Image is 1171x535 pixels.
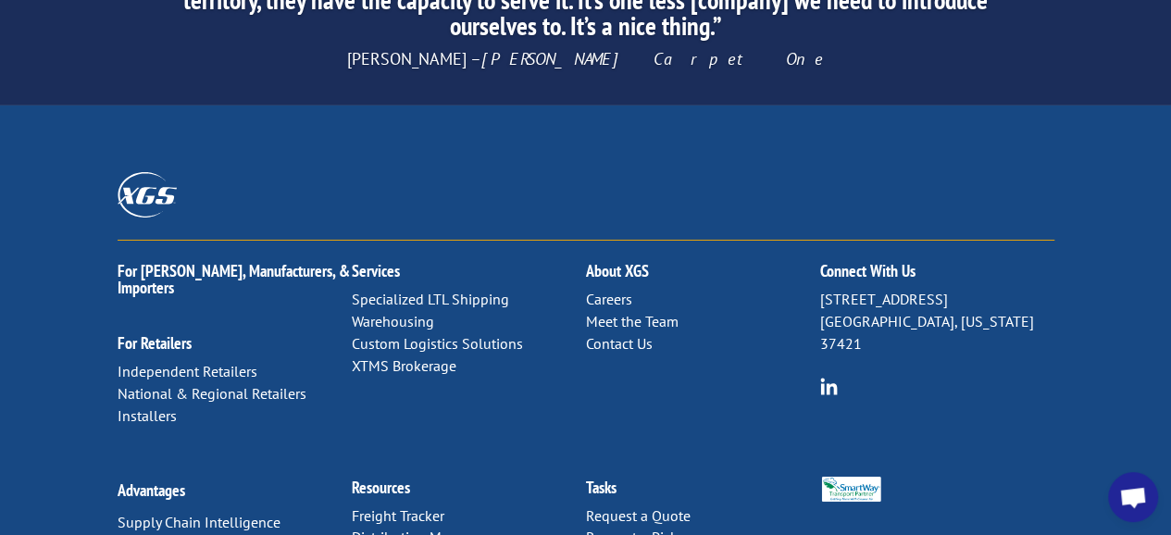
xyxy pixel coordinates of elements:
a: XTMS Brokerage [352,356,456,375]
img: group-6 [820,378,838,395]
a: National & Regional Retailers [118,384,306,403]
span: [PERSON_NAME] – [347,48,824,69]
img: XGS_Logos_ALL_2024_All_White [118,172,177,218]
a: Installers [118,406,177,425]
a: Freight Tracker [352,506,444,525]
a: Resources [352,477,410,498]
a: Warehousing [352,312,434,330]
a: Services [352,260,400,281]
a: Contact Us [586,334,653,353]
a: For [PERSON_NAME], Manufacturers, & Importers [118,260,350,298]
a: Specialized LTL Shipping [352,290,509,308]
a: For Retailers [118,332,192,354]
a: Supply Chain Intelligence [118,513,280,531]
h2: Tasks [586,479,820,505]
a: Independent Retailers [118,362,257,380]
a: Advantages [118,479,185,501]
a: Request a Quote [586,506,691,525]
em: [PERSON_NAME] Carpet One [481,48,824,69]
a: Careers [586,290,632,308]
h2: Connect With Us [820,263,1054,289]
a: Custom Logistics Solutions [352,334,523,353]
div: Open chat [1108,472,1158,522]
p: [STREET_ADDRESS] [GEOGRAPHIC_DATA], [US_STATE] 37421 [820,289,1054,355]
a: About XGS [586,260,649,281]
a: Meet the Team [586,312,679,330]
img: Smartway_Logo [820,477,883,503]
